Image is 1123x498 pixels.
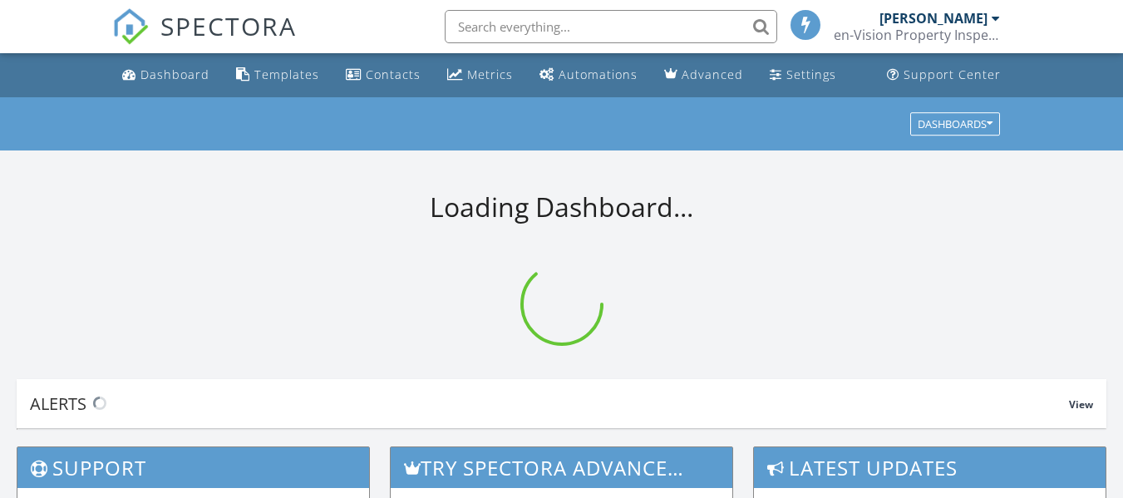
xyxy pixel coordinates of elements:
span: SPECTORA [160,8,297,43]
div: Settings [786,67,836,82]
a: Dashboard [116,60,216,91]
span: View [1069,397,1093,412]
h3: Support [17,447,369,488]
div: Dashboard [140,67,209,82]
div: [PERSON_NAME] [879,10,988,27]
div: Contacts [366,67,421,82]
h3: Latest Updates [754,447,1106,488]
a: Support Center [880,60,1007,91]
a: Metrics [441,60,520,91]
div: Alerts [30,392,1069,415]
div: en-Vision Property Inspections [834,27,1000,43]
div: Dashboards [918,118,992,130]
button: Dashboards [910,112,1000,136]
div: Automations [559,67,638,82]
a: SPECTORA [112,22,297,57]
div: Metrics [467,67,513,82]
img: The Best Home Inspection Software - Spectora [112,8,149,45]
div: Advanced [682,67,743,82]
div: Support Center [904,67,1001,82]
a: Contacts [339,60,427,91]
h3: Try spectora advanced [DATE] [391,447,732,488]
a: Automations (Basic) [533,60,644,91]
a: Templates [229,60,326,91]
a: Settings [763,60,843,91]
input: Search everything... [445,10,777,43]
a: Advanced [658,60,750,91]
div: Templates [254,67,319,82]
